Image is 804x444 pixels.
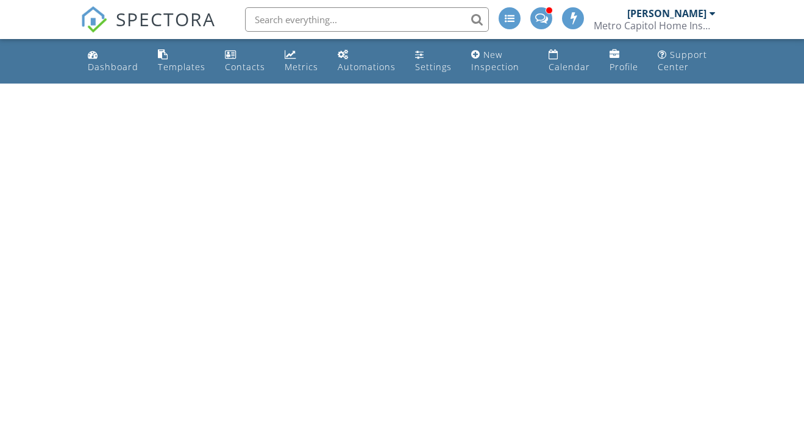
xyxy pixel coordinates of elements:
a: Automations (Advanced) [333,44,400,79]
a: Templates [153,44,210,79]
div: Settings [415,61,452,73]
div: Dashboard [88,61,138,73]
div: Metrics [285,61,318,73]
a: Support Center [653,44,721,79]
a: Company Profile [605,44,643,79]
a: Metrics [280,44,323,79]
div: [PERSON_NAME] [627,7,706,20]
div: Profile [610,61,638,73]
div: New Inspection [471,49,519,73]
a: Contacts [220,44,270,79]
div: Contacts [225,61,265,73]
div: Templates [158,61,205,73]
a: Calendar [544,44,595,79]
a: Dashboard [83,44,143,79]
div: Calendar [549,61,590,73]
input: Search everything... [245,7,489,32]
div: Automations [338,61,396,73]
div: Support Center [658,49,707,73]
span: SPECTORA [116,6,216,32]
a: SPECTORA [80,16,216,42]
div: Metro Capitol Home Inspection Group, LLC [594,20,716,32]
a: Settings [410,44,457,79]
img: The Best Home Inspection Software - Spectora [80,6,107,33]
a: New Inspection [466,44,534,79]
